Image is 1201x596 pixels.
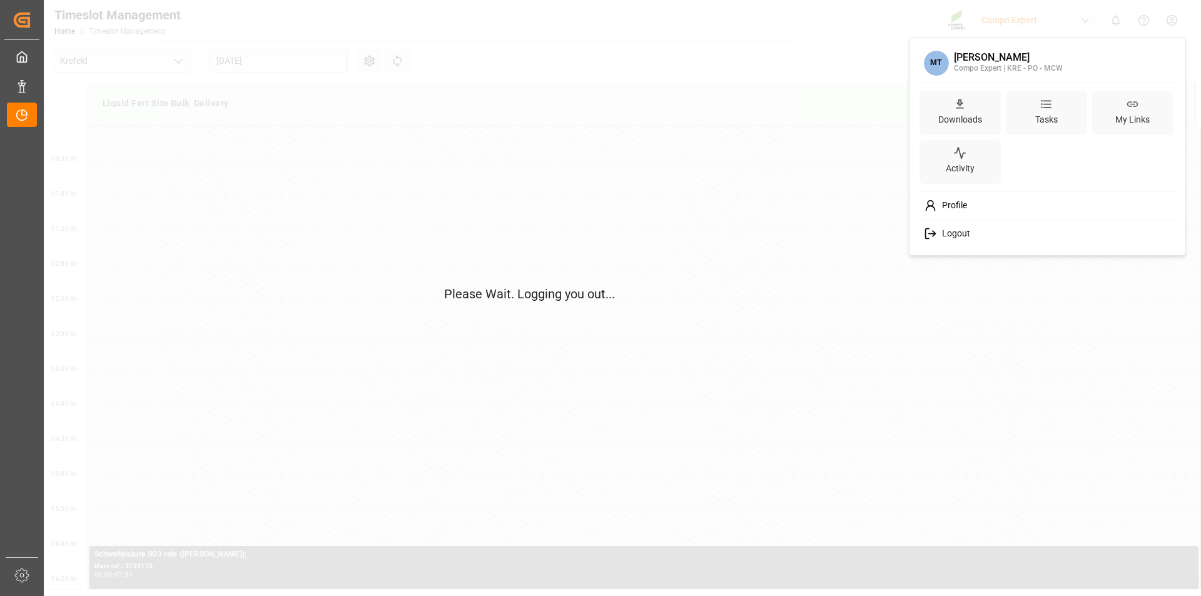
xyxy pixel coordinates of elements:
[937,228,970,240] span: Logout
[937,200,967,211] span: Profile
[954,63,1063,74] div: Compo Expert | KRE - PO - MCW
[936,111,985,129] div: Downloads
[924,51,949,76] span: MT
[943,159,977,178] div: Activity
[1033,111,1060,129] div: Tasks
[954,52,1063,63] div: [PERSON_NAME]
[1113,111,1152,129] div: My Links
[444,285,757,303] p: Please Wait. Logging you out...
